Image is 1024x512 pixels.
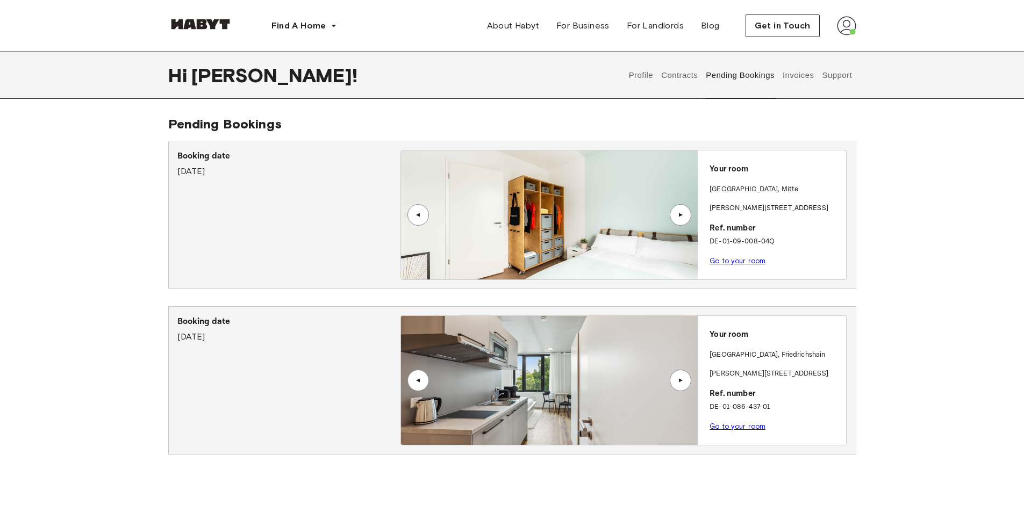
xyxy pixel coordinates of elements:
img: Image of the room [401,150,698,279]
p: [GEOGRAPHIC_DATA] , Mitte [710,184,798,195]
p: [PERSON_NAME][STREET_ADDRESS] [710,203,842,214]
button: Support [821,52,854,99]
img: avatar [837,16,856,35]
button: Profile [627,52,655,99]
p: Booking date [177,315,400,328]
button: Get in Touch [746,15,820,37]
div: user profile tabs [625,52,856,99]
span: Pending Bookings [168,116,282,132]
p: [GEOGRAPHIC_DATA] , Friedrichshain [710,350,825,360]
span: For Landlords [627,19,684,32]
p: Your room [710,329,842,341]
span: About Habyt [487,19,539,32]
span: Blog [701,19,720,32]
p: Ref. number [710,222,842,235]
a: For Landlords [618,15,692,37]
p: DE-01-086-437-01 [710,402,842,413]
p: Booking date [177,150,400,163]
div: ▲ [675,212,686,218]
p: Your room [710,163,842,176]
div: [DATE] [177,315,400,343]
p: DE-01-09-008-04Q [710,236,842,247]
div: ▲ [413,212,424,218]
span: [PERSON_NAME] ! [191,64,357,86]
a: Blog [692,15,728,37]
button: Pending Bookings [705,52,776,99]
div: ▲ [675,377,686,384]
button: Invoices [781,52,815,99]
span: Get in Touch [755,19,811,32]
button: Contracts [660,52,699,99]
button: Find A Home [263,15,346,37]
a: About Habyt [478,15,548,37]
div: [DATE] [177,150,400,178]
span: Find A Home [271,19,326,32]
div: ▲ [413,377,424,384]
a: Go to your room [710,257,765,265]
a: For Business [548,15,618,37]
a: Go to your room [710,422,765,430]
img: Image of the room [401,316,698,445]
p: Ref. number [710,388,842,400]
p: [PERSON_NAME][STREET_ADDRESS] [710,369,842,379]
span: For Business [556,19,610,32]
img: Habyt [168,19,233,30]
span: Hi [168,64,191,86]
